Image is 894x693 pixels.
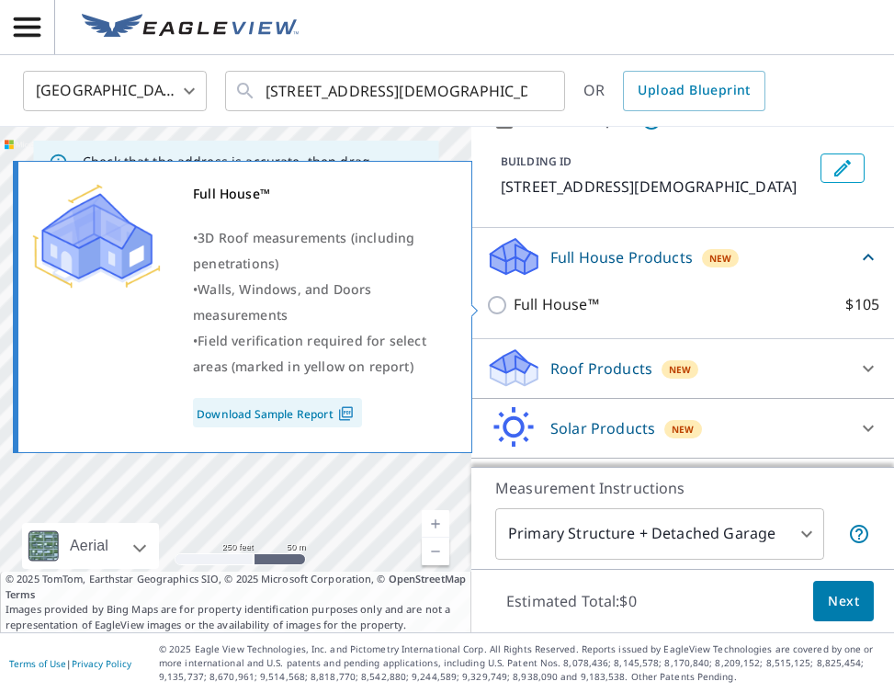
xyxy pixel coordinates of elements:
[495,477,870,499] p: Measurement Instructions
[193,398,362,427] a: Download Sample Report
[6,587,36,601] a: Terms
[82,14,299,41] img: EV Logo
[9,657,66,670] a: Terms of Use
[501,176,813,198] p: [STREET_ADDRESS][DEMOGRAPHIC_DATA]
[334,405,358,422] img: Pdf Icon
[501,153,571,169] p: BUILDING ID
[672,422,695,437] span: New
[83,153,378,187] p: Check that the address is accurate, then drag the marker over the correct structure.
[72,657,131,670] a: Privacy Policy
[638,79,750,102] span: Upload Blueprint
[389,572,466,585] a: OpenStreetMap
[550,246,693,268] p: Full House Products
[22,523,159,569] div: Aerial
[9,658,131,669] p: |
[71,3,310,52] a: EV Logo
[845,293,879,316] p: $105
[495,508,824,560] div: Primary Structure + Detached Garage
[709,251,732,266] span: New
[64,523,114,569] div: Aerial
[193,328,448,380] div: •
[550,417,655,439] p: Solar Products
[193,280,371,324] span: Walls, Windows, and Doors measurements
[828,590,859,613] span: Next
[486,235,879,278] div: Full House ProductsNew
[486,346,879,391] div: Roof ProductsNew
[492,581,651,621] p: Estimated Total: $0
[193,229,414,272] span: 3D Roof measurements (including penetrations)
[193,181,448,207] div: Full House™
[6,572,466,602] span: © 2025 TomTom, Earthstar Geographics SIO, © 2025 Microsoft Corporation, ©
[669,362,692,377] span: New
[583,71,765,111] div: OR
[159,642,885,684] p: © 2025 Eagle View Technologies, Inc. and Pictometry International Corp. All Rights Reserved. Repo...
[550,358,652,380] p: Roof Products
[813,581,874,622] button: Next
[422,538,449,565] a: Current Level 17, Zoom Out
[193,332,426,375] span: Field verification required for select areas (marked in yellow on report)
[514,293,599,316] p: Full House™
[266,65,527,117] input: Search by address or latitude-longitude
[486,406,879,450] div: Solar ProductsNew
[23,65,207,117] div: [GEOGRAPHIC_DATA]
[193,225,448,277] div: •
[32,181,161,291] img: Premium
[193,277,448,328] div: •
[623,71,764,111] a: Upload Blueprint
[422,510,449,538] a: Current Level 17, Zoom In
[848,523,870,545] span: Your report will include the primary structure and a detached garage if one exists.
[820,153,865,183] button: Edit building 1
